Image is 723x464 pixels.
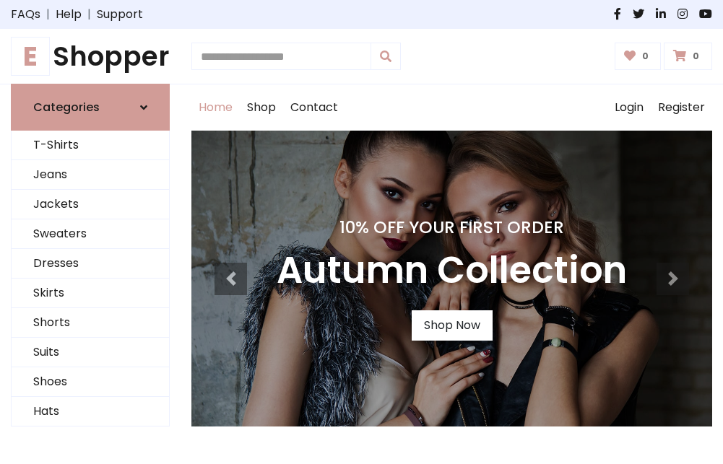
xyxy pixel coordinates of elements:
[12,131,169,160] a: T-Shirts
[33,100,100,114] h6: Categories
[277,249,627,293] h3: Autumn Collection
[615,43,662,70] a: 0
[283,84,345,131] a: Contact
[11,37,50,76] span: E
[11,40,170,72] a: EShopper
[412,310,493,341] a: Shop Now
[664,43,712,70] a: 0
[40,6,56,23] span: |
[11,6,40,23] a: FAQs
[12,160,169,190] a: Jeans
[607,84,651,131] a: Login
[11,40,170,72] h1: Shopper
[11,84,170,131] a: Categories
[12,308,169,338] a: Shorts
[12,219,169,249] a: Sweaters
[12,190,169,219] a: Jackets
[56,6,82,23] a: Help
[12,279,169,308] a: Skirts
[12,397,169,426] a: Hats
[277,217,627,237] h4: 10% Off Your First Order
[12,367,169,397] a: Shoes
[12,249,169,279] a: Dresses
[651,84,712,131] a: Register
[12,338,169,367] a: Suits
[82,6,97,23] span: |
[97,6,143,23] a: Support
[638,50,652,63] span: 0
[191,84,240,131] a: Home
[689,50,703,63] span: 0
[240,84,283,131] a: Shop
